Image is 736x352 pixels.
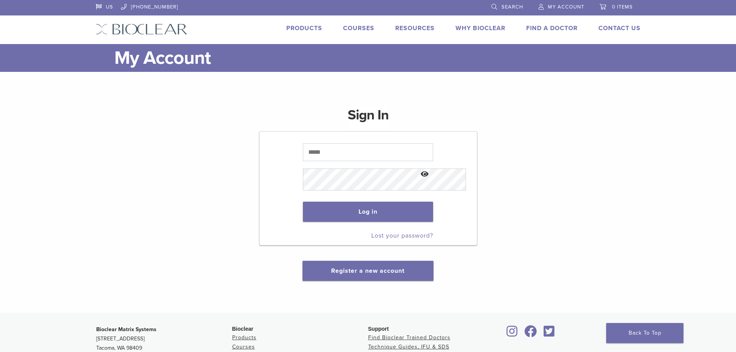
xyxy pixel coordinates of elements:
[232,326,253,332] span: Bioclear
[368,343,449,350] a: Technique Guides, IFU & SDS
[331,267,405,275] a: Register a new account
[368,334,450,341] a: Find Bioclear Trained Doctors
[286,24,322,32] a: Products
[96,24,187,35] img: Bioclear
[501,4,523,10] span: Search
[548,4,584,10] span: My Account
[371,232,433,240] a: Lost your password?
[232,334,257,341] a: Products
[348,106,389,131] h1: Sign In
[522,330,540,338] a: Bioclear
[504,330,520,338] a: Bioclear
[541,330,558,338] a: Bioclear
[303,202,433,222] button: Log in
[612,4,633,10] span: 0 items
[598,24,641,32] a: Contact Us
[303,261,433,281] button: Register a new account
[343,24,374,32] a: Courses
[368,326,389,332] span: Support
[96,326,156,333] strong: Bioclear Matrix Systems
[606,323,683,343] a: Back To Top
[395,24,435,32] a: Resources
[416,165,433,184] button: Show password
[456,24,505,32] a: Why Bioclear
[526,24,578,32] a: Find A Doctor
[232,343,255,350] a: Courses
[114,44,641,72] h1: My Account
